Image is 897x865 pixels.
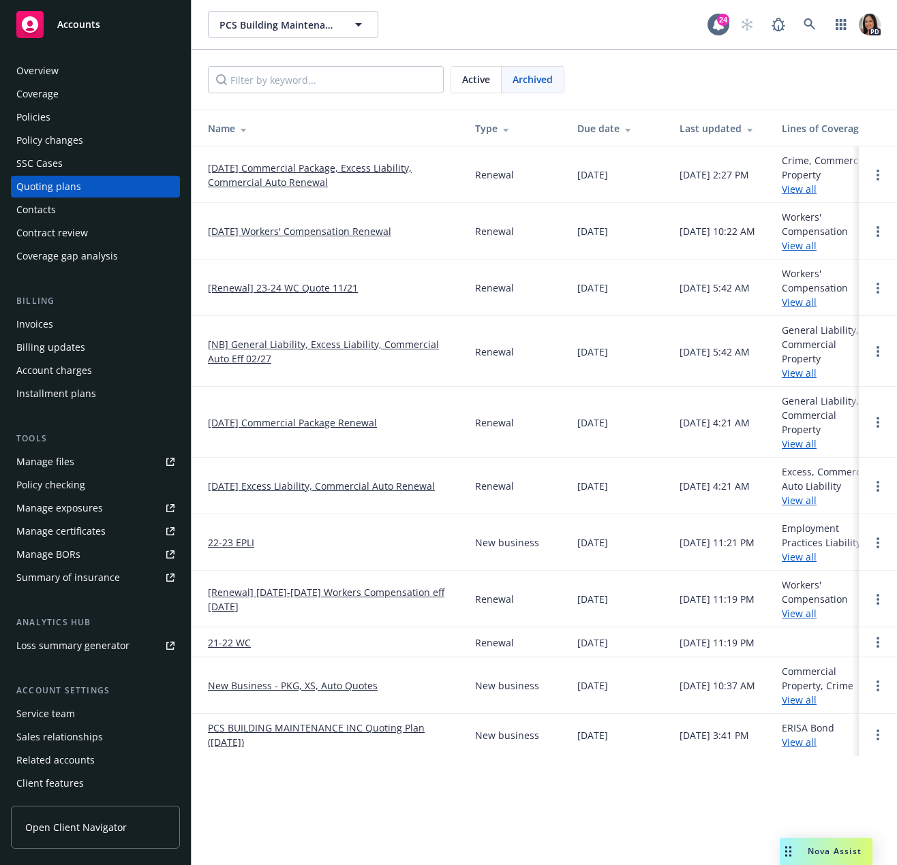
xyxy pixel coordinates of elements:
[870,478,886,494] a: Open options
[208,585,453,614] a: [Renewal] [DATE]-[DATE] Workers Compensation eff [DATE]
[680,415,750,430] div: [DATE] 4:21 AM
[16,176,81,198] div: Quoting plans
[680,535,755,550] div: [DATE] 11:21 PM
[680,728,749,742] div: [DATE] 3:41 PM
[475,535,539,550] div: New business
[475,121,556,136] div: Type
[16,199,56,221] div: Contacts
[782,121,877,136] div: Lines of Coverage
[870,343,886,360] a: Open options
[16,567,120,588] div: Summary of insurance
[11,336,180,358] a: Billing updates
[870,727,886,743] a: Open options
[11,616,180,629] div: Analytics hub
[782,239,817,252] a: View all
[11,684,180,697] div: Account settings
[475,592,514,606] div: Renewal
[782,465,877,507] div: Excess, Commercial Auto Liability
[11,60,180,82] a: Overview
[827,11,855,38] a: Switch app
[11,83,180,105] a: Coverage
[780,838,872,865] button: Nova Assist
[16,245,118,267] div: Coverage gap analysis
[16,383,96,405] div: Installment plans
[475,281,514,295] div: Renewal
[475,168,514,182] div: Renewal
[782,394,877,451] div: General Liability, Commercial Property
[680,678,755,693] div: [DATE] 10:37 AM
[782,521,877,564] div: Employment Practices Liability
[782,494,817,507] a: View all
[208,678,378,693] a: New Business - PKG, XS, Auto Quotes
[16,129,83,151] div: Policy changes
[680,479,750,493] div: [DATE] 4:21 AM
[577,635,608,650] div: [DATE]
[208,721,453,749] a: PCS BUILDING MAINTENANCE INC Quoting Plan ([DATE])
[11,294,180,308] div: Billing
[11,5,180,44] a: Accounts
[765,11,792,38] a: Report a Bug
[680,224,755,238] div: [DATE] 10:22 AM
[808,845,862,857] span: Nova Assist
[16,451,74,473] div: Manage files
[782,550,817,563] a: View all
[11,129,180,151] a: Policy changes
[577,224,608,238] div: [DATE]
[16,703,75,725] div: Service team
[475,415,514,430] div: Renewal
[16,635,130,657] div: Loss summary generator
[870,167,886,183] a: Open options
[11,432,180,445] div: Tools
[11,451,180,473] a: Manage files
[870,535,886,551] a: Open options
[11,360,180,381] a: Account charges
[208,535,254,550] a: 22-23 EPLI
[859,14,881,35] img: photo
[11,199,180,221] a: Contacts
[782,153,877,196] div: Crime, Commercial Property
[11,383,180,405] a: Installment plans
[475,635,514,650] div: Renewal
[208,11,378,38] button: PCS Building Maintenance Inc
[16,313,53,335] div: Invoices
[11,726,180,748] a: Sales relationships
[16,222,88,244] div: Contract review
[782,607,817,620] a: View all
[16,83,59,105] div: Coverage
[577,345,608,359] div: [DATE]
[680,635,755,650] div: [DATE] 11:19 PM
[11,544,180,565] a: Manage BORs
[870,280,886,296] a: Open options
[16,336,85,358] div: Billing updates
[782,296,817,309] a: View all
[16,544,80,565] div: Manage BORs
[11,497,180,519] a: Manage exposures
[11,313,180,335] a: Invoices
[680,345,750,359] div: [DATE] 5:42 AM
[11,520,180,542] a: Manage certificates
[208,66,444,93] input: Filter by keyword...
[475,345,514,359] div: Renewal
[577,479,608,493] div: [DATE]
[782,736,817,749] a: View all
[16,153,63,174] div: SSC Cases
[475,728,539,742] div: New business
[782,693,817,706] a: View all
[208,281,358,295] a: [Renewal] 23-24 WC Quote 11/21
[16,497,103,519] div: Manage exposures
[577,121,658,136] div: Due date
[16,749,95,771] div: Related accounts
[782,366,817,379] a: View all
[16,726,103,748] div: Sales relationships
[577,168,608,182] div: [DATE]
[782,721,834,749] div: ERISA Bond
[513,72,553,86] span: Archived
[782,323,877,380] div: General Liability, Commercial Property
[11,245,180,267] a: Coverage gap analysis
[16,360,92,381] div: Account charges
[11,106,180,128] a: Policies
[11,772,180,794] a: Client features
[680,592,755,606] div: [DATE] 11:19 PM
[208,224,391,238] a: [DATE] Workers' Compensation Renewal
[57,19,100,30] span: Accounts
